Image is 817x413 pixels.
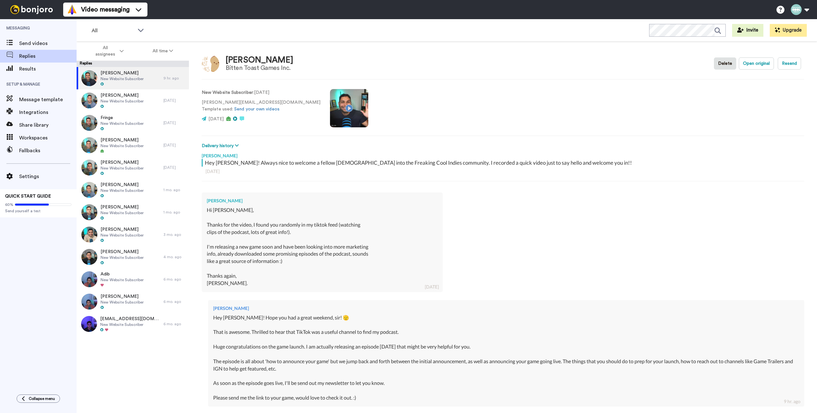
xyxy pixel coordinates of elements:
img: 5503c079-8434-43eb-b459-1195c101dd54-thumb.jpg [81,204,97,220]
div: [DATE] [163,98,186,103]
img: 50747171-86ad-49b8-9a71-742277f40cb7-thumb.jpg [81,249,97,265]
img: 9c075419-7f5a-4a4f-886a-322c9d60562d-thumb.jpg [81,137,97,153]
span: [PERSON_NAME] [101,249,144,255]
div: [PERSON_NAME] [226,56,293,65]
div: Bitten Toast Games Inc. [226,64,293,71]
span: New Website Subscriber [101,210,144,215]
div: Hey [PERSON_NAME]! Always nice to welcome a fellow [DEMOGRAPHIC_DATA] into the Freaking Cool Indi... [205,159,803,167]
img: e331bb5b-62d0-410d-ac39-27aee93122fc-thumb.jpg [81,227,97,243]
div: Hi [PERSON_NAME], Thanks for the video, I found you randomly in my tiktok feed (watching clips of... [207,206,438,287]
a: [PERSON_NAME]New Website Subscriber[DATE] [77,89,189,112]
span: Fallbacks [19,147,77,154]
img: b9fa4640-5485-4dbf-b5a3-791626b9fa47-thumb.jpg [81,160,97,176]
button: Resend [778,57,801,70]
span: New Website Subscriber [101,233,144,238]
span: Send videos [19,40,77,47]
img: f2158218-c32b-4a80-839b-1d30bb1dcfd9-thumb.jpg [81,294,97,310]
img: bj-logo-header-white.svg [8,5,56,14]
div: 3 mo. ago [163,232,186,237]
p: : [DATE] [202,89,320,96]
button: Collapse menu [17,394,60,403]
div: [DATE] [425,284,439,290]
span: Integrations [19,109,77,116]
span: All [92,27,134,34]
div: [DATE] [206,168,800,175]
div: 6 mo. ago [163,299,186,304]
button: Invite [732,24,763,37]
span: [PERSON_NAME] [101,226,144,233]
a: [PERSON_NAME]New Website Subscriber3 mo. ago [77,223,189,246]
div: Hey [PERSON_NAME]! Hope you had a great weekend, sir! 🫡 That is awesome. Thrilled to hear that Ti... [213,314,799,402]
span: New Website Subscriber [101,277,144,282]
span: [PERSON_NAME] [101,159,144,166]
img: Image of Daniel [202,55,219,72]
strong: New Website Subscriber [202,90,253,95]
span: Collapse menu [29,396,55,401]
a: [PERSON_NAME]New Website Subscriber9 hr. ago [77,67,189,89]
button: All time [138,45,188,57]
span: Fringe [101,115,144,121]
img: 585420a9-613e-4858-aea9-50c60ace9d18-thumb.jpg [81,115,97,131]
div: 9 hr. ago [163,76,186,81]
button: Delivery history [202,142,241,149]
span: New Website Subscriber [101,121,144,126]
span: 60% [5,202,13,207]
div: Replies [77,61,189,67]
span: [PERSON_NAME] [101,293,144,300]
span: New Website Subscriber [101,166,144,171]
div: [PERSON_NAME] [202,149,804,159]
div: 9 hr. ago [784,398,800,405]
div: [DATE] [163,120,186,125]
span: Send yourself a test [5,208,71,214]
span: [EMAIL_ADDRESS][DOMAIN_NAME] [100,316,160,322]
span: Workspaces [19,134,77,142]
span: [PERSON_NAME] [101,204,144,210]
div: [PERSON_NAME] [207,198,438,204]
a: [PERSON_NAME]New Website Subscriber4 mo. ago [77,246,189,268]
a: [PERSON_NAME]New Website Subscriber[DATE] [77,134,189,156]
span: [DATE] [208,117,224,121]
div: [DATE] [163,143,186,148]
span: Share library [19,121,77,129]
span: Settings [19,173,77,180]
span: New Website Subscriber [101,76,144,81]
a: [PERSON_NAME]New Website Subscriber1 mo. ago [77,201,189,223]
a: AdibNew Website Subscriber6 mo. ago [77,268,189,290]
div: 6 mo. ago [163,277,186,282]
a: [PERSON_NAME]New Website Subscriber6 mo. ago [77,290,189,313]
div: 1 mo. ago [163,187,186,192]
span: QUICK START GUIDE [5,194,51,199]
div: [DATE] [163,165,186,170]
a: [EMAIL_ADDRESS][DOMAIN_NAME]New Website Subscriber6 mo. ago [77,313,189,335]
span: Adib [101,271,144,277]
a: FringeNew Website Subscriber[DATE] [77,112,189,134]
button: Upgrade [770,24,807,37]
img: dc586277-747c-42bc-9837-a70c6dbe910a-thumb.jpg [81,316,97,332]
img: vm-color.svg [67,4,77,15]
img: 4fbd9324-7db7-452b-8458-8b83784c6b94-thumb.jpg [81,271,97,287]
div: [PERSON_NAME] [213,305,799,312]
span: New Website Subscriber [101,188,144,193]
span: [PERSON_NAME] [101,137,144,143]
div: 4 mo. ago [163,254,186,259]
p: [PERSON_NAME][EMAIL_ADDRESS][DOMAIN_NAME] Template used: [202,99,320,113]
a: [PERSON_NAME]New Website Subscriber[DATE] [77,156,189,179]
img: 48dc751e-15e4-4b40-a70b-fde4ee43a450-thumb.jpg [81,182,97,198]
div: 6 mo. ago [163,321,186,327]
span: New Website Subscriber [100,322,160,327]
div: 1 mo. ago [163,210,186,215]
a: [PERSON_NAME]New Website Subscriber1 mo. ago [77,179,189,201]
span: New Website Subscriber [101,143,144,148]
span: Video messaging [81,5,130,14]
span: New Website Subscriber [101,255,144,260]
img: 597eff12-b9ff-4154-b1f9-7edbd0d8e982-thumb.jpg [81,93,97,109]
span: Message template [19,96,77,103]
button: Delete [714,57,736,70]
button: Open original [739,57,774,70]
span: New Website Subscriber [101,99,144,104]
span: All assignees [93,45,118,57]
span: Replies [19,52,77,60]
span: New Website Subscriber [101,300,144,305]
button: All assignees [78,42,138,60]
